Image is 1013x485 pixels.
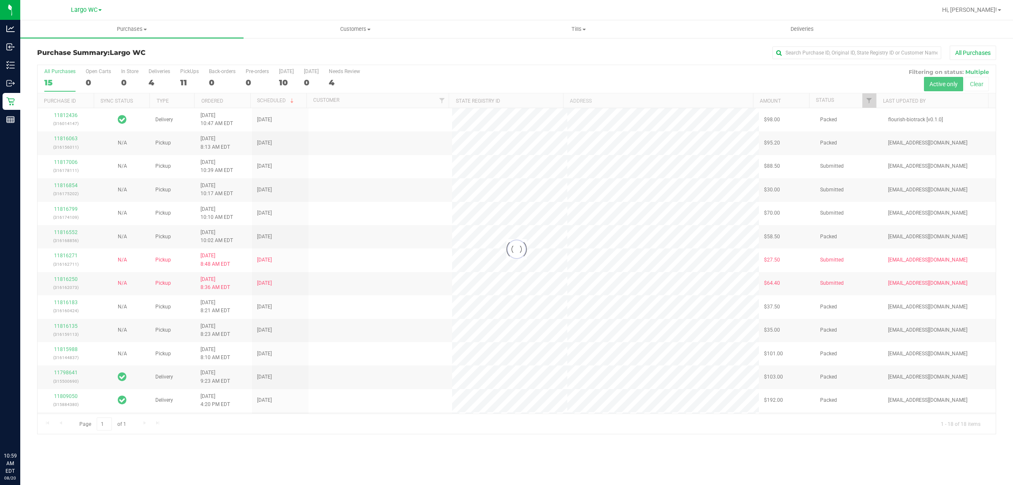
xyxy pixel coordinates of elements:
[467,20,690,38] a: Tills
[6,97,15,106] inline-svg: Retail
[6,115,15,124] inline-svg: Reports
[467,25,690,33] span: Tills
[772,46,941,59] input: Search Purchase ID, Original ID, State Registry ID or Customer Name...
[20,25,244,33] span: Purchases
[244,20,467,38] a: Customers
[6,25,15,33] inline-svg: Analytics
[6,79,15,87] inline-svg: Outbound
[37,49,357,57] h3: Purchase Summary:
[4,452,16,475] p: 10:59 AM EDT
[71,6,98,14] span: Largo WC
[110,49,146,57] span: Largo WC
[691,20,914,38] a: Deliveries
[779,25,825,33] span: Deliveries
[244,25,466,33] span: Customers
[6,43,15,51] inline-svg: Inbound
[950,46,996,60] button: All Purchases
[20,20,244,38] a: Purchases
[942,6,997,13] span: Hi, [PERSON_NAME]!
[6,61,15,69] inline-svg: Inventory
[8,417,34,443] iframe: Resource center
[4,475,16,481] p: 08/20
